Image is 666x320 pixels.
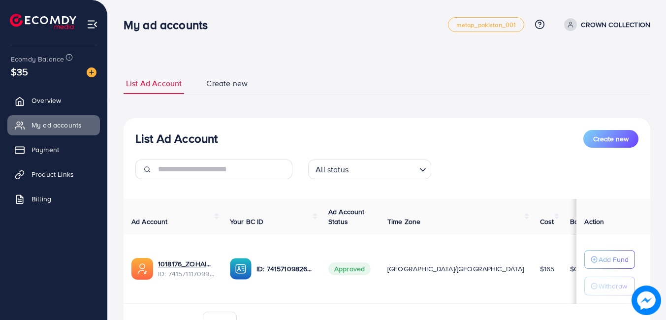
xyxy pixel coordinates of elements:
[584,277,635,295] button: Withdraw
[32,145,59,155] span: Payment
[581,19,650,31] p: CROWN COLLECTION
[158,259,214,279] div: <span class='underline'>1018176_ZOHAIB_1726604822730</span></br>7415711170994143248
[540,264,555,274] span: $165
[124,18,216,32] h3: My ad accounts
[448,17,525,32] a: metap_pakistan_001
[632,286,661,315] img: image
[456,22,516,28] span: metap_pakistan_001
[328,207,365,226] span: Ad Account Status
[308,160,431,179] div: Search for option
[32,96,61,105] span: Overview
[158,259,214,269] a: 1018176_ZOHAIB_1726604822730
[32,169,74,179] span: Product Links
[32,120,82,130] span: My ad accounts
[11,64,28,79] span: $35
[87,19,98,30] img: menu
[230,258,252,280] img: ic-ba-acc.ded83a64.svg
[158,269,214,279] span: ID: 7415711170994143248
[10,14,76,29] img: logo
[131,258,153,280] img: ic-ads-acc.e4c84228.svg
[328,262,371,275] span: Approved
[540,217,554,226] span: Cost
[126,78,182,89] span: List Ad Account
[593,134,629,144] span: Create new
[256,263,313,275] p: ID: 7415710982606979089
[7,91,100,110] a: Overview
[314,162,350,177] span: All status
[583,130,638,148] button: Create new
[206,78,248,89] span: Create new
[7,189,100,209] a: Billing
[87,67,96,77] img: image
[11,54,64,64] span: Ecomdy Balance
[599,280,627,292] p: Withdraw
[135,131,218,146] h3: List Ad Account
[7,115,100,135] a: My ad accounts
[387,264,524,274] span: [GEOGRAPHIC_DATA]/[GEOGRAPHIC_DATA]
[351,160,415,177] input: Search for option
[584,217,604,226] span: Action
[387,217,420,226] span: Time Zone
[599,254,629,265] p: Add Fund
[7,140,100,160] a: Payment
[584,250,635,269] button: Add Fund
[131,217,168,226] span: Ad Account
[32,194,51,204] span: Billing
[7,164,100,184] a: Product Links
[230,217,264,226] span: Your BC ID
[560,18,650,31] a: CROWN COLLECTION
